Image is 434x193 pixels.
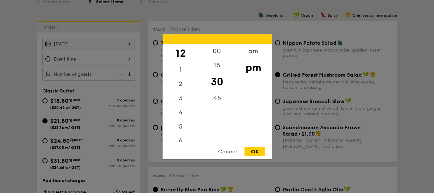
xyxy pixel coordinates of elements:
[163,77,199,91] div: 2
[163,105,199,119] div: 4
[235,44,271,58] div: am
[163,133,199,148] div: 6
[163,63,199,77] div: 1
[163,119,199,133] div: 5
[199,58,235,72] div: 15
[199,91,235,105] div: 45
[244,147,265,156] div: OK
[212,147,243,156] div: Cancel
[163,44,199,63] div: 12
[163,91,199,105] div: 3
[235,58,271,77] div: pm
[199,72,235,91] div: 30
[199,44,235,58] div: 00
